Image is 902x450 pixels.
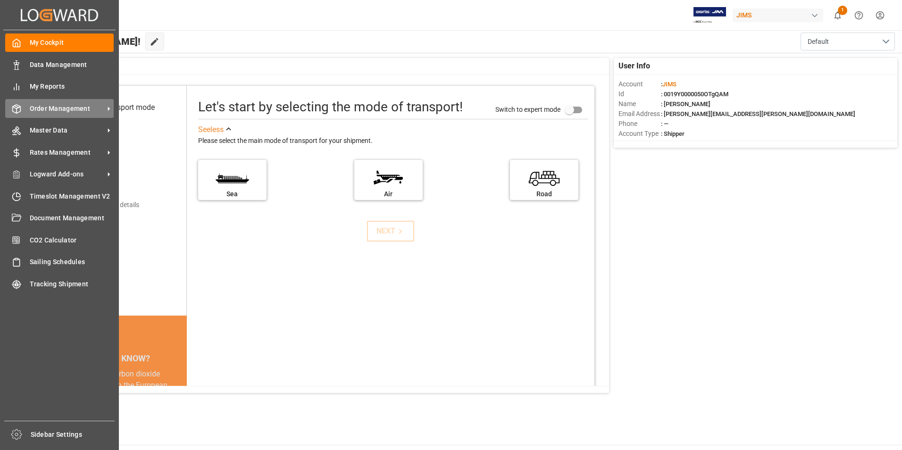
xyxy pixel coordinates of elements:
[661,110,855,117] span: : [PERSON_NAME][EMAIL_ADDRESS][PERSON_NAME][DOMAIN_NAME]
[30,235,114,245] span: CO2 Calculator
[5,55,114,74] a: Data Management
[661,91,728,98] span: : 0019Y0000050OTgQAM
[5,253,114,271] a: Sailing Schedules
[838,6,847,15] span: 1
[801,33,895,50] button: open menu
[31,430,115,440] span: Sidebar Settings
[30,125,104,135] span: Master Data
[30,213,114,223] span: Document Management
[30,148,104,158] span: Rates Management
[618,129,661,139] span: Account Type
[198,124,224,135] div: See less
[30,257,114,267] span: Sailing Schedules
[618,119,661,129] span: Phone
[359,189,418,199] div: Air
[661,130,685,137] span: : Shipper
[30,279,114,289] span: Tracking Shipment
[203,189,262,199] div: Sea
[30,169,104,179] span: Logward Add-ons
[39,33,141,50] span: Hello [PERSON_NAME]!
[808,37,829,47] span: Default
[174,368,187,425] button: next slide / item
[5,231,114,249] a: CO2 Calculator
[376,225,405,237] div: NEXT
[5,275,114,293] a: Tracking Shipment
[661,100,710,108] span: : [PERSON_NAME]
[367,221,414,242] button: NEXT
[661,120,668,127] span: : —
[733,8,823,22] div: JIMS
[80,200,139,210] div: Add shipping details
[5,77,114,96] a: My Reports
[5,209,114,227] a: Document Management
[693,7,726,24] img: Exertis%20JAM%20-%20Email%20Logo.jpg_1722504956.jpg
[30,104,104,114] span: Order Management
[495,105,560,113] span: Switch to expert mode
[5,187,114,205] a: Timeslot Management V2
[618,79,661,89] span: Account
[5,33,114,52] a: My Cockpit
[618,109,661,119] span: Email Address
[662,81,676,88] span: JIMS
[618,60,650,72] span: User Info
[515,189,574,199] div: Road
[618,99,661,109] span: Name
[30,192,114,201] span: Timeslot Management V2
[618,89,661,99] span: Id
[661,81,676,88] span: :
[848,5,869,26] button: Help Center
[733,6,827,24] button: JIMS
[30,38,114,48] span: My Cockpit
[827,5,848,26] button: show 1 new notifications
[30,60,114,70] span: Data Management
[30,82,114,92] span: My Reports
[198,97,463,117] div: Let's start by selecting the mode of transport!
[198,135,588,147] div: Please select the main mode of transport for your shipment.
